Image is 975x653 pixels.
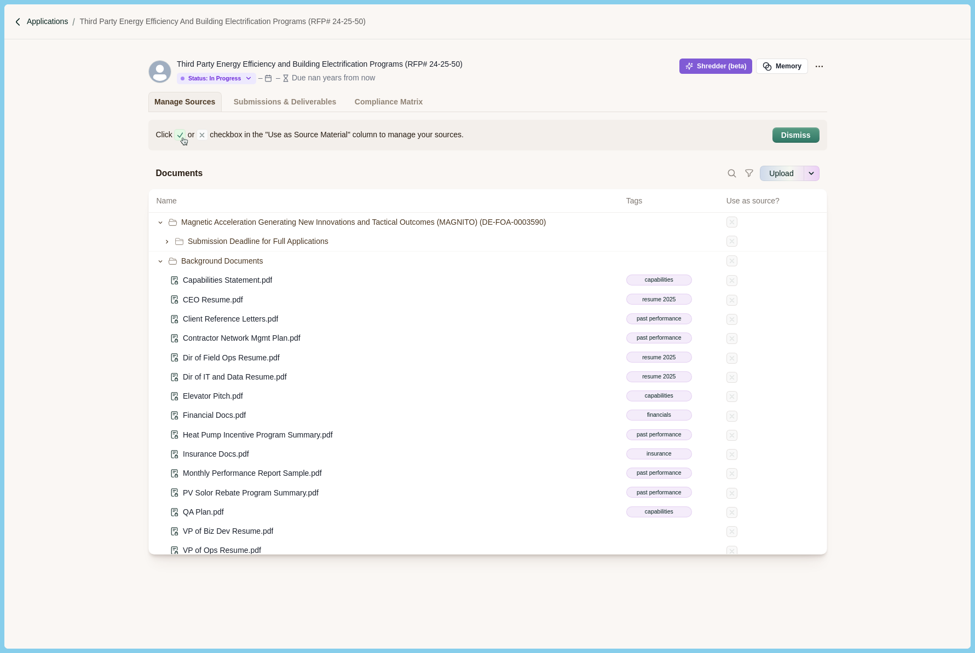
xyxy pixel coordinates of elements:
[626,294,692,305] button: resume 2025
[626,487,692,498] button: past performance
[626,195,719,207] span: Tags
[774,129,818,142] button: Dismiss
[626,506,692,518] button: capabilities
[183,390,243,402] span: Elevator Pitch.pdf
[183,545,261,556] span: VP of Ops Resume.pdf
[258,72,263,84] div: –
[154,92,215,112] div: Manage Sources
[679,59,752,74] button: Shredder (beta)
[183,371,287,383] span: Dir of IT and Data Resume.pdf
[149,61,171,83] svg: avatar
[183,352,280,364] span: Dir of Field Ops Resume.pdf
[626,352,692,363] button: resume 2025
[156,129,765,141] div: or checkbox in the "Use as Source Material" column to manage your sources.
[626,468,692,479] button: past performance
[183,294,243,306] span: CEO Resume.pdf
[227,92,343,112] a: Submissions & Deliverables
[626,313,692,325] button: past performance
[642,295,676,304] span: resume 2025
[68,17,79,27] img: Forward slash icon
[637,314,682,323] span: past performance
[626,410,692,421] button: financials
[645,392,673,400] span: capabilities
[642,353,676,362] span: resume 2025
[183,429,333,441] span: Heat Pump Incentive Program Summary.pdf
[642,372,676,381] span: resume 2025
[626,371,692,383] button: resume 2025
[647,411,671,419] span: financials
[626,429,692,441] button: past performance
[183,487,319,499] span: PV Solor Rebate Program Summary.pdf
[177,59,463,70] div: Third Party Energy Efficiency and Building Electrification Programs (RFP# 24-25-50)
[637,469,682,477] span: past performance
[276,72,280,84] div: –
[637,334,682,342] span: past performance
[348,92,429,112] a: Compliance Matrix
[177,73,256,84] button: Status: In Progress
[645,276,673,284] span: capabilities
[148,92,222,112] a: Manage Sources
[626,390,692,402] button: capabilities
[355,92,423,112] div: Compliance Matrix
[181,217,546,228] span: Magnetic Acceleration Generating New Innovations and Tactical Outcomes (MAGNITO) (DE-FOA-0003590)
[626,448,692,460] button: insurance
[756,59,807,74] button: Memory
[183,506,224,518] span: QA Plan.pdf
[156,129,172,141] span: Click
[188,236,328,247] span: Submission Deadline for Full Applications
[234,92,337,112] div: Submissions & Deliverables
[637,488,682,497] span: past performance
[183,448,249,460] span: Insurance Docs.pdf
[647,450,672,458] span: insurance
[292,72,376,84] div: Due nan years from now
[13,17,23,27] img: Forward slash icon
[812,59,827,74] button: Application Actions
[183,333,301,344] span: Contractor Network Mgmt Plan.pdf
[183,468,322,479] span: Monthly Performance Report Sample.pdf
[183,275,272,286] span: Capabilities Statement.pdf
[27,16,68,27] a: Applications
[626,333,692,344] button: past performance
[183,410,246,421] span: Financial Docs.pdf
[637,430,682,439] span: past performance
[181,75,241,82] div: Status: In Progress
[726,195,780,207] span: Use as source?
[645,508,673,516] span: capabilities
[626,275,692,286] button: capabilities
[156,167,203,180] span: Documents
[181,255,263,267] span: Background Documents
[183,313,278,325] span: Client Reference Letters.pdf
[79,16,366,27] a: Third Party Energy Efficiency and Building Electrification Programs (RFP# 24-25-50)
[157,195,177,207] span: Name
[183,526,273,537] span: VP of Biz Dev Resume.pdf
[804,165,820,182] button: See more options
[760,165,804,182] button: Upload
